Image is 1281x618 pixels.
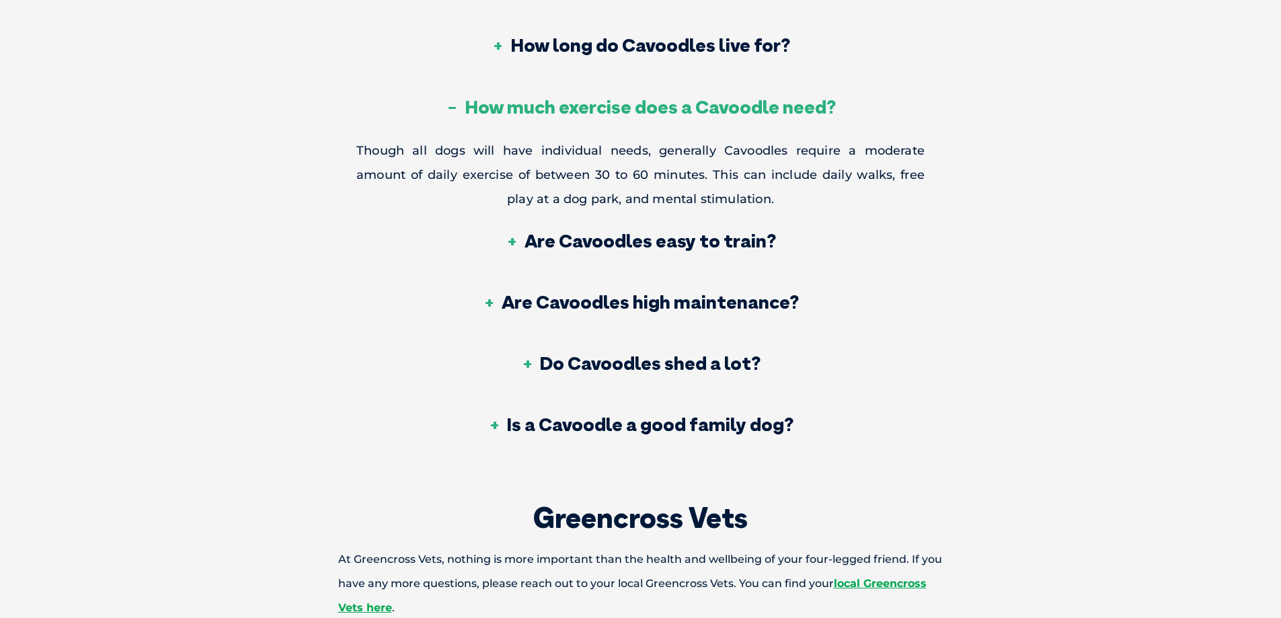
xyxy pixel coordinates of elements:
[483,293,799,311] h3: Are Cavoodles high maintenance?
[446,98,836,116] h3: How much exercise does a Cavoodle need?
[506,231,776,250] h3: Are Cavoodles easy to train?
[492,36,790,54] h3: How long do Cavoodles live for?
[338,577,927,614] a: local Greencross Vets here
[291,504,991,532] h2: Greencross Vets
[356,139,925,211] p: Though all dogs will have individual needs, generally Cavoodles require a moderate amount of dail...
[488,415,793,434] h3: Is a Cavoodle a good family dog?
[520,354,761,373] h3: Do Cavoodles shed a lot?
